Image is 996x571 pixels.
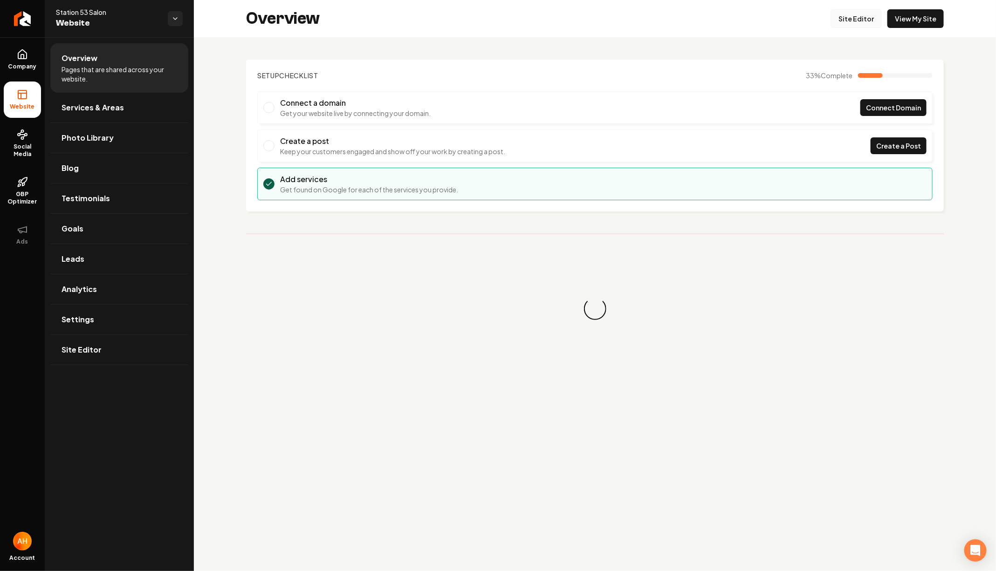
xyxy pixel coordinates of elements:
a: Connect Domain [860,99,927,116]
span: Leads [62,253,84,265]
h3: Connect a domain [280,97,431,109]
a: Photo Library [50,123,188,153]
a: Testimonials [50,184,188,213]
span: Analytics [62,284,97,295]
span: Ads [13,238,32,245]
h2: Overview [246,9,320,28]
a: Social Media [4,122,41,165]
p: Get your website live by connecting your domain. [280,109,431,118]
span: Blog [62,163,79,174]
span: 33 % [806,71,852,80]
span: Station 53 Salon [56,7,160,17]
div: Open Intercom Messenger [964,539,987,562]
span: Settings [62,314,94,325]
span: Site Editor [62,344,102,355]
a: Create a Post [871,137,927,154]
p: Keep your customers engaged and show off your work by creating a post. [280,147,505,156]
button: Ads [4,217,41,253]
a: Services & Areas [50,93,188,122]
a: Leads [50,244,188,274]
span: Company [5,63,41,70]
img: Anthony Hurgoi [13,532,32,551]
span: Photo Library [62,132,114,143]
a: Site Editor [50,335,188,365]
a: View My Site [887,9,944,28]
span: Pages that are shared across your website. [62,65,177,83]
a: Site Editor [831,9,882,28]
span: Goals [62,223,83,234]
span: Create a Post [876,141,921,151]
span: Setup [257,71,280,80]
span: Website [7,103,39,110]
h2: Checklist [257,71,318,80]
span: Overview [62,53,97,64]
img: Rebolt Logo [14,11,31,26]
button: Open user button [13,532,32,551]
div: Loading [583,297,607,321]
a: Company [4,41,41,78]
a: Blog [50,153,188,183]
a: GBP Optimizer [4,169,41,213]
span: Services & Areas [62,102,124,113]
span: Social Media [4,143,41,158]
span: Complete [821,71,852,80]
h3: Create a post [280,136,505,147]
h3: Add services [280,174,458,185]
span: Account [10,554,35,562]
a: Analytics [50,274,188,304]
a: Goals [50,214,188,244]
span: Testimonials [62,193,110,204]
a: Settings [50,305,188,334]
span: Website [56,17,160,30]
span: GBP Optimizer [4,190,41,205]
span: Connect Domain [866,103,921,113]
p: Get found on Google for each of the services you provide. [280,185,458,194]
